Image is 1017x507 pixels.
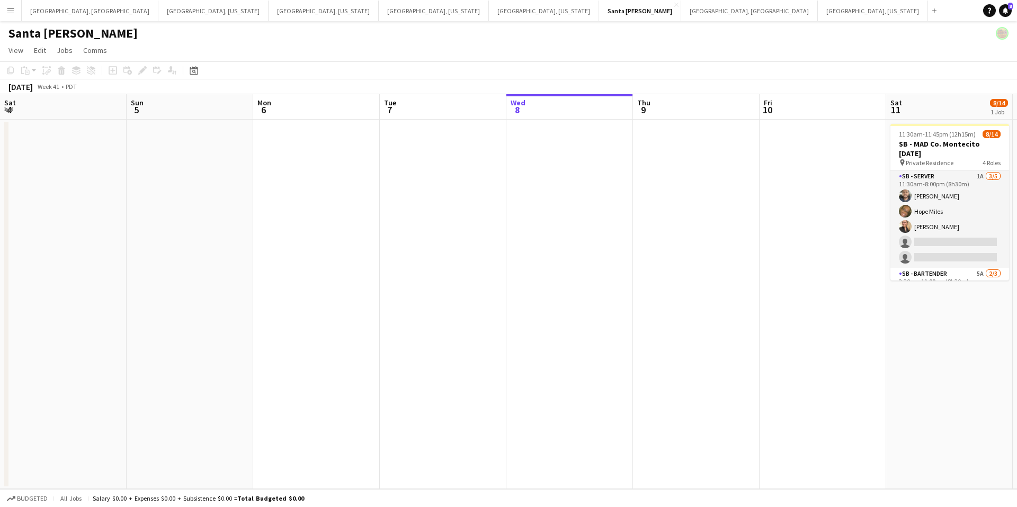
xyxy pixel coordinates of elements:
[131,98,144,107] span: Sun
[8,25,138,41] h1: Santa [PERSON_NAME]
[79,43,111,57] a: Comms
[30,43,50,57] a: Edit
[379,1,489,21] button: [GEOGRAPHIC_DATA], [US_STATE]
[58,494,84,502] span: All jobs
[889,104,902,116] span: 11
[269,1,379,21] button: [GEOGRAPHIC_DATA], [US_STATE]
[890,124,1009,280] app-job-card: 11:30am-11:45pm (12h15m)8/14SB - MAD Co. Montecito [DATE] Private Residence4 RolesSB - Server1A3/...
[5,493,49,504] button: Budgeted
[681,1,818,21] button: [GEOGRAPHIC_DATA], [GEOGRAPHIC_DATA]
[4,43,28,57] a: View
[93,494,304,502] div: Salary $0.00 + Expenses $0.00 + Subsistence $0.00 =
[983,130,1001,138] span: 8/14
[237,494,304,502] span: Total Budgeted $0.00
[890,139,1009,158] h3: SB - MAD Co. Montecito [DATE]
[1008,3,1013,10] span: 8
[637,98,650,107] span: Thu
[890,170,1009,268] app-card-role: SB - Server1A3/511:30am-8:00pm (8h30m)[PERSON_NAME]Hope Miles[PERSON_NAME]
[83,46,107,55] span: Comms
[57,46,73,55] span: Jobs
[509,104,525,116] span: 8
[35,83,61,90] span: Week 41
[52,43,77,57] a: Jobs
[4,98,16,107] span: Sat
[762,104,772,116] span: 10
[66,83,77,90] div: PDT
[999,4,1012,17] a: 8
[8,46,23,55] span: View
[384,98,396,107] span: Tue
[17,495,48,502] span: Budgeted
[996,27,1009,40] app-user-avatar: Rollin Hero
[890,98,902,107] span: Sat
[257,98,271,107] span: Mon
[599,1,681,21] button: Santa [PERSON_NAME]
[22,1,158,21] button: [GEOGRAPHIC_DATA], [GEOGRAPHIC_DATA]
[8,82,33,92] div: [DATE]
[129,104,144,116] span: 5
[489,1,599,21] button: [GEOGRAPHIC_DATA], [US_STATE]
[256,104,271,116] span: 6
[890,268,1009,334] app-card-role: SB - Bartender5A2/32:30pm-11:00pm (8h30m)
[906,159,953,167] span: Private Residence
[382,104,396,116] span: 7
[899,130,976,138] span: 11:30am-11:45pm (12h15m)
[991,108,1007,116] div: 1 Job
[764,98,772,107] span: Fri
[511,98,525,107] span: Wed
[158,1,269,21] button: [GEOGRAPHIC_DATA], [US_STATE]
[990,99,1008,107] span: 8/14
[818,1,928,21] button: [GEOGRAPHIC_DATA], [US_STATE]
[983,159,1001,167] span: 4 Roles
[34,46,46,55] span: Edit
[636,104,650,116] span: 9
[3,104,16,116] span: 4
